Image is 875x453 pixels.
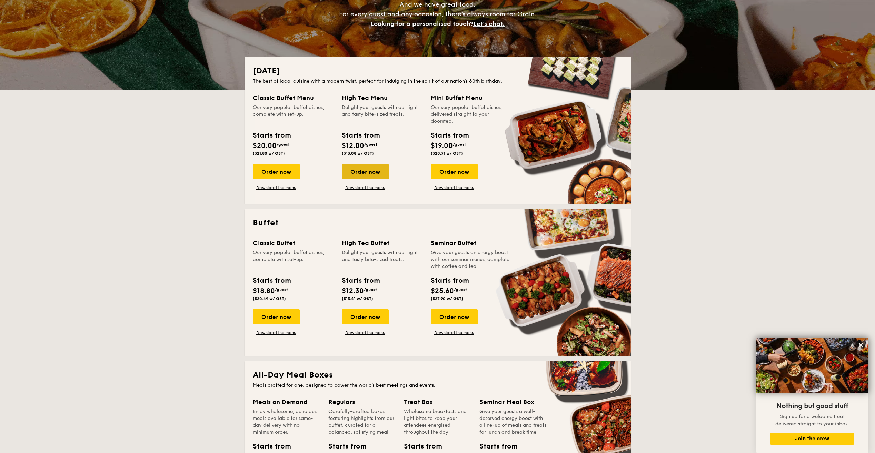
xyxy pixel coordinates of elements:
[404,441,435,452] div: Starts from
[431,275,468,286] div: Starts from
[756,338,868,393] img: DSC07876-Edit02-Large.jpeg
[770,433,854,445] button: Join the crew
[431,296,463,301] span: ($27.90 w/ GST)
[342,238,422,248] div: High Tea Buffet
[342,104,422,125] div: Delight your guests with our light and tasty bite-sized treats.
[253,151,285,156] span: ($21.80 w/ GST)
[253,441,284,452] div: Starts from
[328,397,396,407] div: Regulars
[253,104,334,125] div: Our very popular buffet dishes, complete with set-up.
[342,93,422,103] div: High Tea Menu
[253,296,286,301] span: ($20.49 w/ GST)
[431,287,454,295] span: $25.60
[431,238,511,248] div: Seminar Buffet
[342,151,374,156] span: ($13.08 w/ GST)
[253,185,300,190] a: Download the menu
[253,309,300,324] div: Order now
[277,142,290,147] span: /guest
[479,397,547,407] div: Seminar Meal Box
[253,287,275,295] span: $18.80
[454,287,467,292] span: /guest
[364,142,377,147] span: /guest
[275,287,288,292] span: /guest
[404,408,471,436] div: Wholesome breakfasts and light bites to keep your attendees energised throughout the day.
[253,218,623,229] h2: Buffet
[253,370,623,381] h2: All-Day Meal Boxes
[253,93,334,103] div: Classic Buffet Menu
[342,287,364,295] span: $12.30
[253,130,290,141] div: Starts from
[253,66,623,77] h2: [DATE]
[431,104,511,125] div: Our very popular buffet dishes, delivered straight to your doorstep.
[473,20,505,28] span: Let's chat.
[253,408,320,436] div: Enjoy wholesome, delicious meals available for same-day delivery with no minimum order.
[431,249,511,270] div: Give your guests an energy boost with our seminar menus, complete with coffee and tea.
[431,142,453,150] span: $19.00
[364,287,377,292] span: /guest
[404,397,471,407] div: Treat Box
[479,408,547,436] div: Give your guests a well-deserved energy boost with a line-up of meals and treats for lunch and br...
[253,78,623,85] div: The best of local cuisine with a modern twist, perfect for indulging in the spirit of our nation’...
[342,164,389,179] div: Order now
[453,142,466,147] span: /guest
[431,130,468,141] div: Starts from
[855,340,866,351] button: Close
[431,309,478,324] div: Order now
[431,330,478,335] a: Download the menu
[328,441,359,452] div: Starts from
[431,185,478,190] a: Download the menu
[253,330,300,335] a: Download the menu
[776,402,848,410] span: Nothing but good stuff
[253,397,320,407] div: Meals on Demand
[253,164,300,179] div: Order now
[775,414,849,427] span: Sign up for a welcome treat delivered straight to your inbox.
[342,130,379,141] div: Starts from
[431,164,478,179] div: Order now
[431,151,463,156] span: ($20.71 w/ GST)
[431,93,511,103] div: Mini Buffet Menu
[253,238,334,248] div: Classic Buffet
[253,382,623,389] div: Meals crafted for one, designed to power the world's best meetings and events.
[342,185,389,190] a: Download the menu
[342,309,389,324] div: Order now
[342,330,389,335] a: Download the menu
[479,441,510,452] div: Starts from
[342,275,379,286] div: Starts from
[342,142,364,150] span: $12.00
[328,408,396,436] div: Carefully-crafted boxes featuring highlights from our buffet, curated for a balanced, satisfying ...
[370,20,473,28] span: Looking for a personalised touch?
[253,142,277,150] span: $20.00
[253,249,334,270] div: Our very popular buffet dishes, complete with set-up.
[342,249,422,270] div: Delight your guests with our light and tasty bite-sized treats.
[339,1,536,28] span: And we have great food. For every guest and any occasion, there’s always room for Grain.
[253,275,290,286] div: Starts from
[342,296,373,301] span: ($13.41 w/ GST)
